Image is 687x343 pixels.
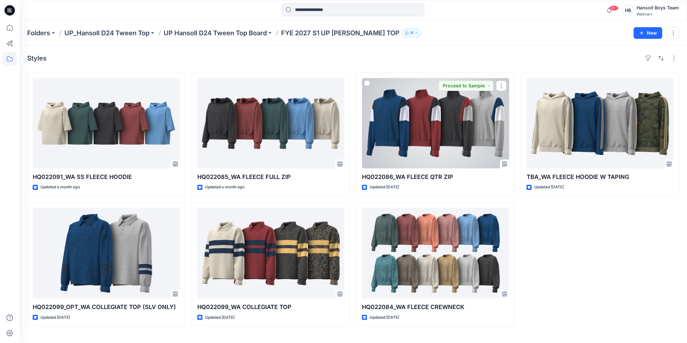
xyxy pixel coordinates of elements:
p: Updated a month ago [40,184,80,191]
p: HQ022086_WA FLEECE QTR ZIP [362,172,509,182]
p: TBA_WA FLEECE HOODIE W TAPING [527,172,674,182]
a: Folders [27,28,50,38]
button: New [634,27,662,39]
a: HQ022099_OPT_WA COLLEGIATE TOP (SLV ONLY) [33,208,180,299]
button: 11 [402,28,421,38]
p: Updated [DATE] [534,184,564,191]
p: Updated [DATE] [370,184,399,191]
div: Walmart [637,12,679,17]
a: HQ022086_WA FLEECE QTR ZIP [362,78,509,169]
a: UP Hansoll D24 Tween Top Board [164,28,267,38]
p: Updated [DATE] [40,314,70,321]
span: 99+ [609,6,619,11]
p: 11 [410,29,413,37]
a: UP_Hansoll D24 Tween Top [64,28,149,38]
a: HQ022091_WA SS FLEECE HOODIE [33,78,180,169]
div: Hansoll Boys Team [637,4,679,12]
p: Updated [DATE] [205,314,234,321]
p: Updated a month ago [205,184,245,191]
p: Updated [DATE] [370,314,399,321]
a: HQ022085_WA FLEECE FULL ZIP [197,78,344,169]
p: HQ022084_WA FLEECE CREWNECK [362,303,509,312]
a: HQ022099_WA COLLEGIATE TOP [197,208,344,299]
a: TBA_WA FLEECE HOODIE W TAPING [527,78,674,169]
p: FYE 2027 S1 UP [PERSON_NAME] TOP [281,28,399,38]
div: HB [622,5,634,16]
p: HQ022091_WA SS FLEECE HOODIE [33,172,180,182]
p: HQ022099_WA COLLEGIATE TOP [197,303,344,312]
h4: Styles [27,54,47,62]
a: HQ022084_WA FLEECE CREWNECK [362,208,509,299]
p: HQ022099_OPT_WA COLLEGIATE TOP (SLV ONLY) [33,303,180,312]
p: HQ022085_WA FLEECE FULL ZIP [197,172,344,182]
